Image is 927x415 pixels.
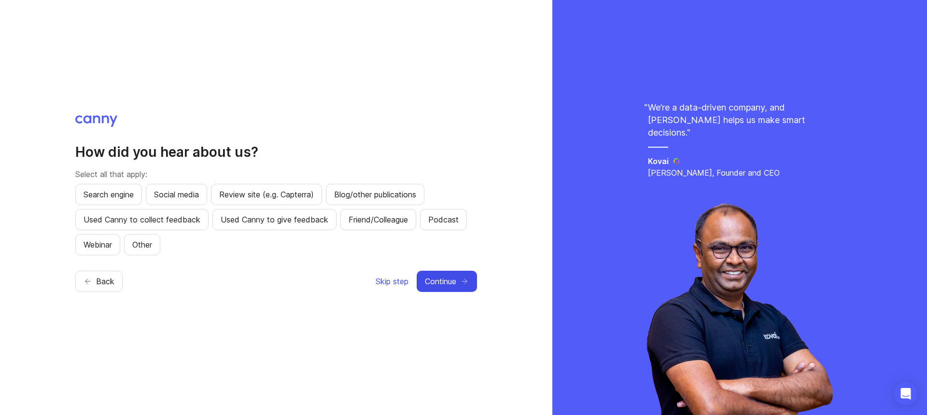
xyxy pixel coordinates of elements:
button: Friend/Colleague [340,209,416,230]
button: Blog/other publications [326,184,424,205]
button: Back [75,271,123,292]
button: Used Canny to give feedback [212,209,337,230]
button: Other [124,234,160,255]
img: saravana-fdffc8c2a6fa09d1791ca03b1e989ae1.webp [646,203,833,415]
span: Continue [425,276,456,287]
button: Webinar [75,234,120,255]
p: Select all that apply: [75,168,477,180]
span: Podcast [428,214,459,225]
span: Back [96,276,114,287]
span: Webinar [84,239,112,250]
button: Social media [146,184,207,205]
button: Used Canny to collect feedback [75,209,209,230]
span: Used Canny to collect feedback [84,214,200,225]
span: Friend/Colleague [349,214,408,225]
button: Continue [417,271,477,292]
img: Canny logo [75,115,117,127]
span: Social media [154,189,199,200]
h5: Kovai [648,155,669,167]
p: We’re a data-driven company, and [PERSON_NAME] helps us make smart decisions. " [648,101,831,139]
button: Podcast [420,209,467,230]
span: Used Canny to give feedback [221,214,328,225]
div: Open Intercom Messenger [894,382,917,405]
img: Kovai logo [673,157,681,165]
button: Search engine [75,184,142,205]
button: Skip step [375,271,409,292]
h2: How did you hear about us? [75,143,477,161]
p: [PERSON_NAME], Founder and CEO [648,167,831,179]
span: Skip step [376,276,408,287]
span: Other [132,239,152,250]
button: Review site (e.g. Capterra) [211,184,322,205]
span: Blog/other publications [334,189,416,200]
span: Search engine [84,189,134,200]
span: Review site (e.g. Capterra) [219,189,314,200]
